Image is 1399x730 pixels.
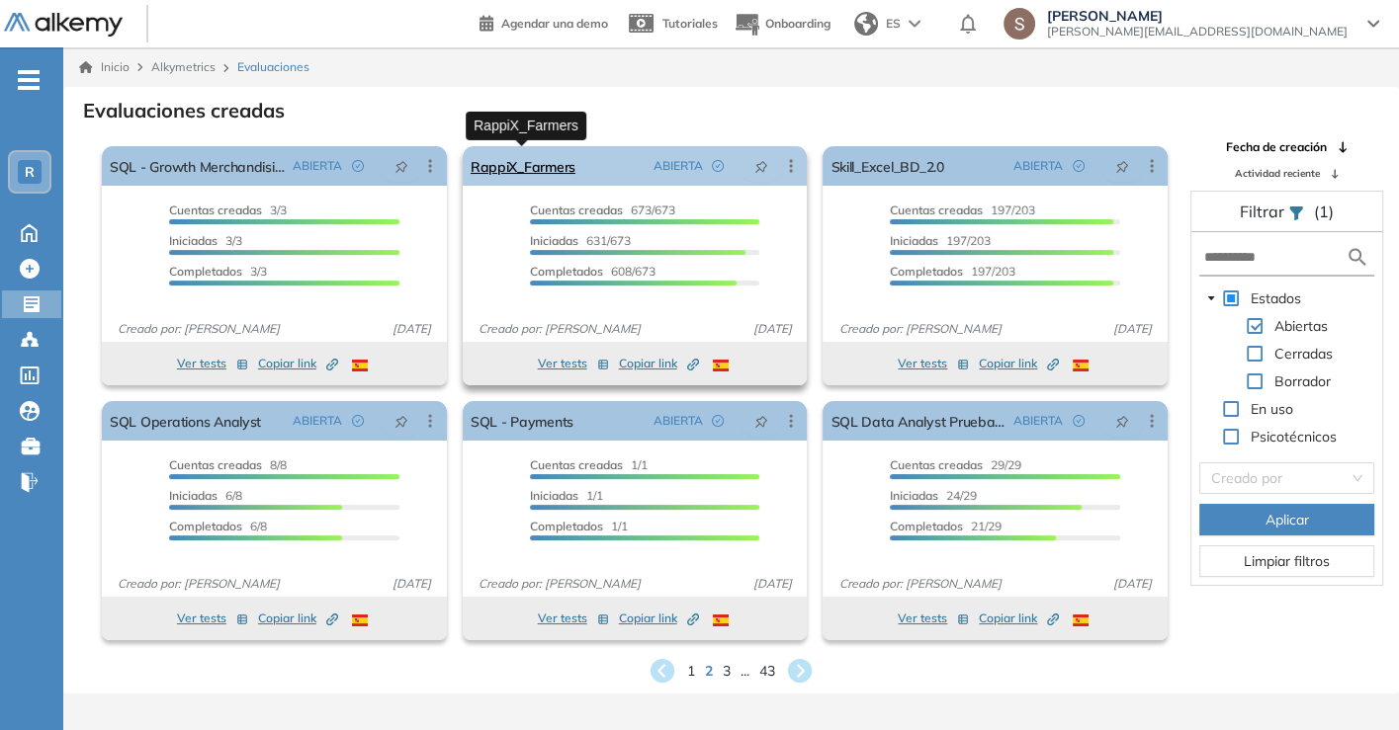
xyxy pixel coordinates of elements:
[177,607,248,630] button: Ver tests
[1100,150,1144,182] button: pushpin
[890,457,983,472] span: Cuentas creadas
[471,320,649,338] span: Creado por: [PERSON_NAME]
[530,457,648,472] span: 1/1
[380,405,423,437] button: pushpin
[705,661,713,682] span: 2
[890,488,938,503] span: Iniciadas
[740,150,783,182] button: pushpin
[1115,413,1129,429] span: pushpin
[83,99,285,122] h3: Evaluaciones creadas
[712,160,724,172] span: check-circle
[1270,369,1335,393] span: Borrador
[1251,428,1337,446] span: Psicotécnicos
[759,661,775,682] span: 43
[653,157,702,175] span: ABIERTA
[530,233,631,248] span: 631/673
[169,233,242,248] span: 3/3
[530,264,603,279] span: Completados
[712,415,724,427] span: check-circle
[1115,158,1129,174] span: pushpin
[1073,614,1089,626] img: ESP
[1247,286,1305,310] span: Estados
[619,609,699,627] span: Copiar link
[169,488,242,503] span: 6/8
[1274,317,1328,335] span: Abiertas
[1206,293,1216,303] span: caret-down
[1226,138,1327,156] span: Fecha de creación
[1251,289,1301,307] span: Estados
[394,158,408,174] span: pushpin
[352,360,368,371] img: ESP
[898,352,969,375] button: Ver tests
[713,614,729,626] img: ESP
[177,352,248,375] button: Ver tests
[1346,245,1369,270] img: search icon
[740,405,783,437] button: pushpin
[886,15,901,33] span: ES
[110,401,261,441] a: SQL Operations Analyst
[890,457,1021,472] span: 29/29
[538,607,609,630] button: Ver tests
[79,58,130,76] a: Inicio
[169,457,262,472] span: Cuentas creadas
[530,488,578,503] span: Iniciadas
[1247,397,1297,421] span: En uso
[471,401,573,441] a: SQL - Payments
[1235,166,1320,181] span: Actividad reciente
[471,146,575,186] a: RappiX_Farmers
[385,575,439,593] span: [DATE]
[385,320,439,338] span: [DATE]
[1073,160,1085,172] span: check-circle
[1100,405,1144,437] button: pushpin
[1314,200,1334,223] span: (1)
[831,575,1008,593] span: Creado por: [PERSON_NAME]
[890,519,1002,533] span: 21/29
[293,157,342,175] span: ABIERTA
[394,413,408,429] span: pushpin
[890,488,977,503] span: 24/29
[1251,400,1293,418] span: En uso
[1047,24,1348,40] span: [PERSON_NAME][EMAIL_ADDRESS][DOMAIN_NAME]
[831,320,1008,338] span: Creado por: [PERSON_NAME]
[169,203,262,217] span: Cuentas creadas
[530,233,578,248] span: Iniciadas
[530,519,628,533] span: 1/1
[169,519,242,533] span: Completados
[110,575,288,593] span: Creado por: [PERSON_NAME]
[1244,550,1330,572] span: Limpiar filtros
[979,355,1059,372] span: Copiar link
[18,78,40,82] i: -
[854,12,878,36] img: world
[169,233,218,248] span: Iniciadas
[1073,360,1089,371] img: ESP
[754,413,768,429] span: pushpin
[169,519,267,533] span: 6/8
[1199,545,1374,577] button: Limpiar filtros
[1013,412,1063,430] span: ABIERTA
[380,150,423,182] button: pushpin
[979,607,1059,630] button: Copiar link
[734,3,831,45] button: Onboarding
[831,401,1006,441] a: SQL Data Analyst Prueba 2
[538,352,609,375] button: Ver tests
[831,146,943,186] a: Skill_Excel_BD_2.0
[744,575,799,593] span: [DATE]
[909,20,920,28] img: arrow
[1240,202,1288,221] span: Filtrar
[237,58,309,76] span: Evaluaciones
[713,360,729,371] img: ESP
[890,203,1035,217] span: 197/203
[530,488,603,503] span: 1/1
[1013,157,1063,175] span: ABIERTA
[653,412,702,430] span: ABIERTA
[741,661,749,682] span: ...
[1247,425,1341,448] span: Psicotécnicos
[1274,372,1331,390] span: Borrador
[619,607,699,630] button: Copiar link
[890,203,983,217] span: Cuentas creadas
[898,607,969,630] button: Ver tests
[765,16,831,31] span: Onboarding
[1270,314,1332,338] span: Abiertas
[890,264,1015,279] span: 197/203
[619,352,699,375] button: Copiar link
